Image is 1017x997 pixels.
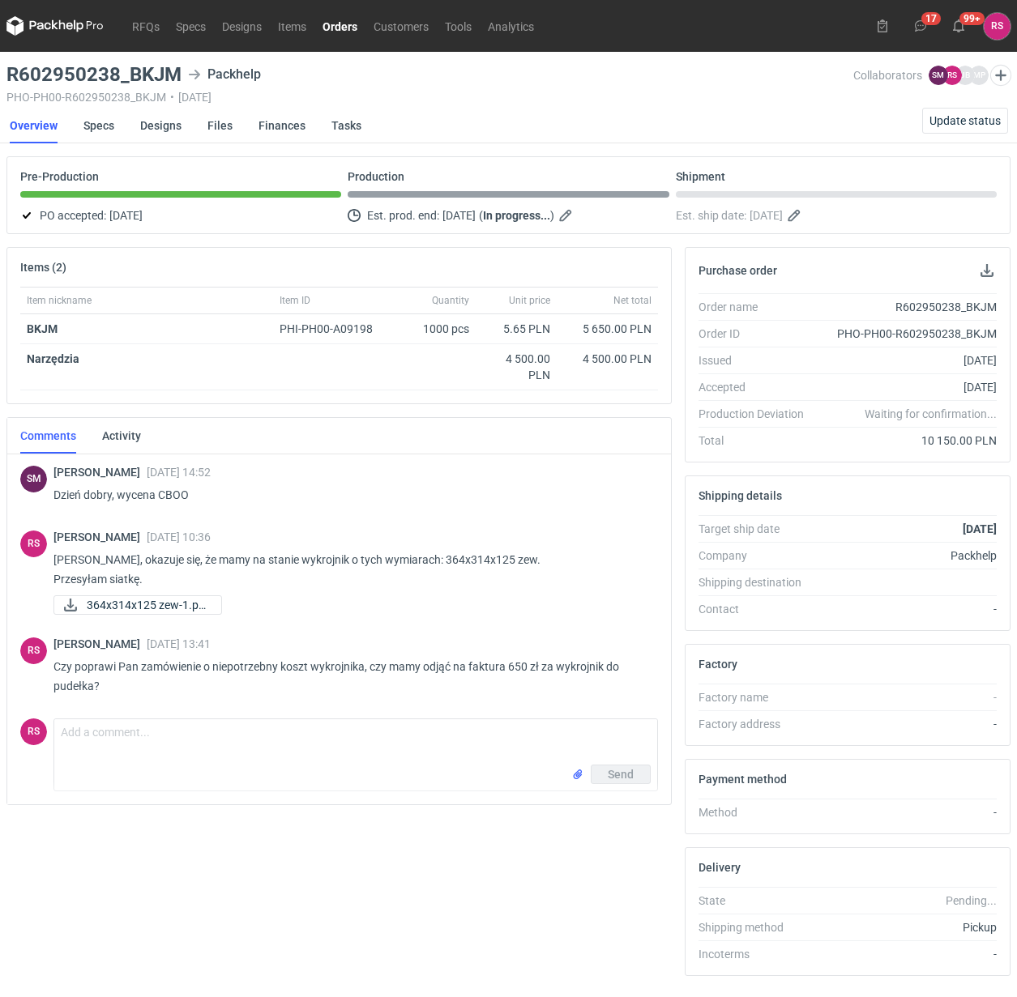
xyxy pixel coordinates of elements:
[20,466,47,492] div: Sebastian Markut
[365,16,437,36] a: Customers
[699,716,818,732] div: Factory address
[20,718,47,745] figcaption: RS
[20,530,47,557] div: Rafał Stani
[10,108,58,143] a: Overview
[608,769,634,780] span: Send
[984,13,1011,40] button: RS
[699,689,818,705] div: Factory name
[140,108,182,143] a: Designs
[188,65,261,84] div: Packhelp
[480,16,542,36] a: Analytics
[53,466,147,479] span: [PERSON_NAME]
[270,16,314,36] a: Items
[27,322,58,335] a: BKJM
[20,637,47,664] figcaption: RS
[6,16,104,36] svg: Packhelp Pro
[699,547,818,564] div: Company
[432,294,469,307] span: Quantity
[908,13,934,39] button: 17
[699,574,818,590] div: Shipping destination
[550,209,554,222] em: )
[27,294,92,307] span: Item nickname
[348,206,669,225] div: Est. prod. end:
[482,351,550,383] div: 4 500.00 PLN
[20,466,47,492] figcaption: SM
[437,16,480,36] a: Tools
[818,352,997,369] div: [DATE]
[922,108,1008,134] button: Update status
[818,689,997,705] div: -
[818,919,997,935] div: Pickup
[818,601,997,617] div: -
[853,69,922,82] span: Collaborators
[87,596,208,614] span: 364x314x125 zew-1.pd...
[280,294,310,307] span: Item ID
[280,321,388,337] div: PHI-PH00-A09198
[259,108,306,143] a: Finances
[348,170,404,183] p: Production
[147,530,211,543] span: [DATE] 10:36
[699,946,818,962] div: Incoterms
[963,522,997,535] strong: [DATE]
[53,595,222,615] a: 364x314x125 zew-1.pd...
[699,804,818,820] div: Method
[946,13,972,39] button: 99+
[442,206,476,225] span: [DATE]
[818,432,997,449] div: 10 150.00 PLN
[699,861,741,874] h2: Delivery
[942,66,962,85] figcaption: RS
[786,206,805,225] button: Edit estimated shipping date
[955,66,975,85] figcaption: JB
[482,321,550,337] div: 5.65 PLN
[990,65,1011,86] button: Edit collaborators
[699,406,818,422] div: Production Deviation
[483,209,550,222] strong: In progress...
[479,209,483,222] em: (
[563,351,652,367] div: 4 500.00 PLN
[53,530,147,543] span: [PERSON_NAME]
[699,773,787,786] h2: Payment method
[168,16,214,36] a: Specs
[20,530,47,557] figcaption: RS
[20,170,99,183] p: Pre-Production
[699,299,818,315] div: Order name
[699,432,818,449] div: Total
[699,658,737,671] h2: Factory
[984,13,1011,40] div: Rafał Stani
[20,637,47,664] div: Rafał Stani
[147,466,211,479] span: [DATE] 14:52
[509,294,550,307] span: Unit price
[83,108,114,143] a: Specs
[818,547,997,564] div: Packhelp
[214,16,270,36] a: Designs
[563,321,652,337] div: 5 650.00 PLN
[170,91,174,104] span: •
[818,326,997,342] div: PHO-PH00-R602950238_BKJM
[699,264,777,277] h2: Purchase order
[53,657,645,696] p: Czy poprawi Pan zamówienie o niepotrzebny koszt wykrojnika, czy mamy odjąć na faktura 650 zł za w...
[109,206,143,225] span: [DATE]
[699,893,818,909] div: State
[818,946,997,962] div: -
[102,418,141,454] a: Activity
[676,206,997,225] div: Est. ship date:
[53,595,216,615] div: 364x314x125 zew-1.pdf
[929,66,948,85] figcaption: SM
[20,206,341,225] div: PO accepted:
[27,352,79,365] strong: Narzędzia
[395,314,476,344] div: 1000 pcs
[699,601,818,617] div: Contact
[53,485,645,505] p: Dzień dobry, wycena CBOO
[818,299,997,315] div: R602950238_BKJM
[699,326,818,342] div: Order ID
[699,521,818,537] div: Target ship date
[818,804,997,820] div: -
[613,294,652,307] span: Net total
[591,765,651,784] button: Send
[331,108,361,143] a: Tasks
[314,16,365,36] a: Orders
[750,206,783,225] span: [DATE]
[699,379,818,395] div: Accepted
[53,550,645,589] p: [PERSON_NAME], okazuje się, że mamy na stanie wykrojnik o tych wymiarach: 364x314x125 zew. Przesy...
